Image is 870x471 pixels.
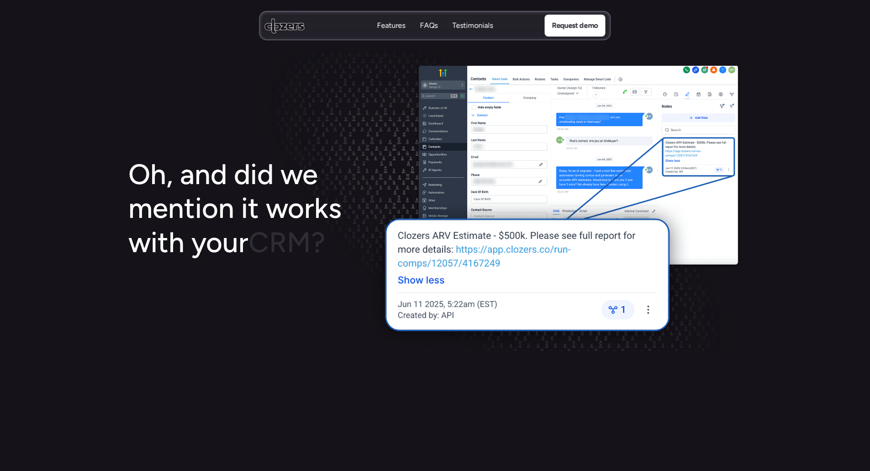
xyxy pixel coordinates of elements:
[420,21,438,31] p: FAQs
[453,21,493,31] a: TestimonialsTestimonials
[544,15,605,37] a: Request demo
[453,31,493,41] p: Testimonials
[420,31,438,41] p: FAQs
[420,21,438,31] a: FAQsFAQs
[377,21,406,31] a: FeaturesFeatures
[248,225,325,259] span: CRM?
[552,20,598,32] p: Request demo
[453,21,493,31] p: Testimonials
[128,157,348,259] h1: Oh, and did we mention it works with your
[377,21,406,31] p: Features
